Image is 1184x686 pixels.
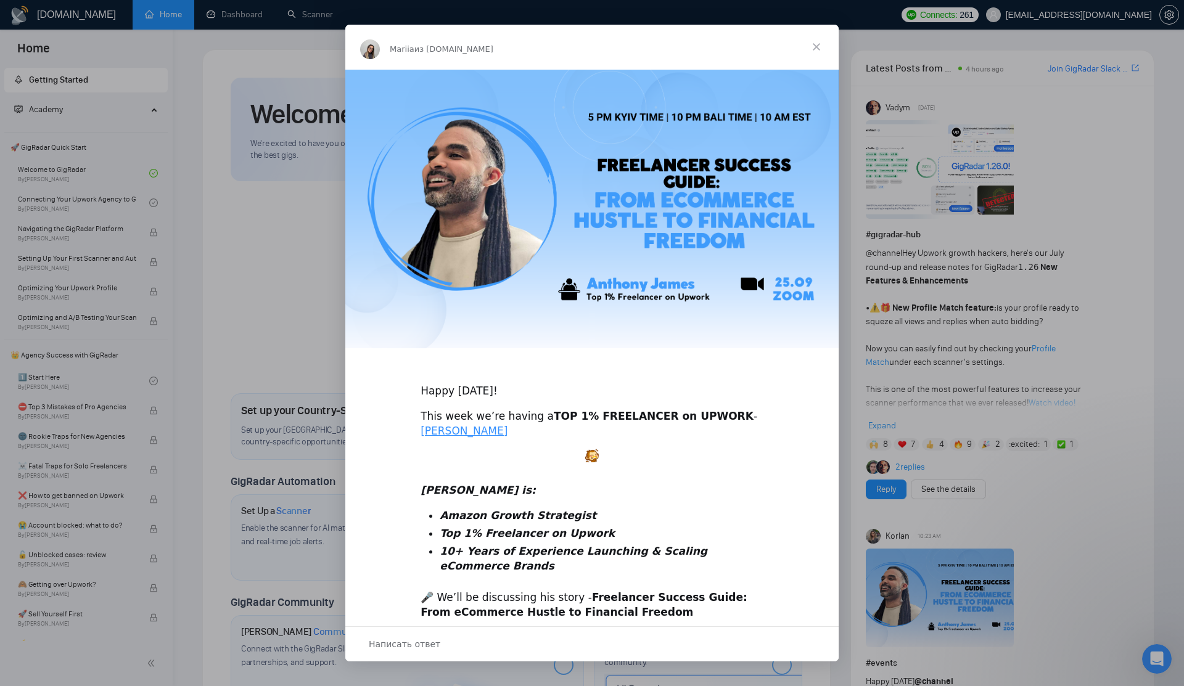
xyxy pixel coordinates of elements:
div: This week we’re having a - [421,409,763,439]
i: Top 1% Freelancer on Upwork [440,527,615,539]
div: Открыть разговор и ответить [345,626,839,661]
a: [PERSON_NAME] [421,425,508,437]
span: Написать ответ [369,636,440,652]
div: 🎤 We’ll be discussing his story - [421,590,763,620]
span: Закрыть [794,25,839,69]
img: :excited: [585,449,599,462]
b: TOP 1% FREELANCER on UPWORK [554,410,754,422]
img: Profile image for Mariia [360,39,380,59]
i: Amazon Growth Strategist [440,509,596,521]
i: [PERSON_NAME] is: [421,484,536,496]
span: Mariia [390,44,414,54]
i: 10+ Years of Experience Launching & Scaling eCommerce Brands [440,545,707,572]
span: из [DOMAIN_NAME] [414,44,493,54]
div: Happy [DATE]! [421,369,763,399]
